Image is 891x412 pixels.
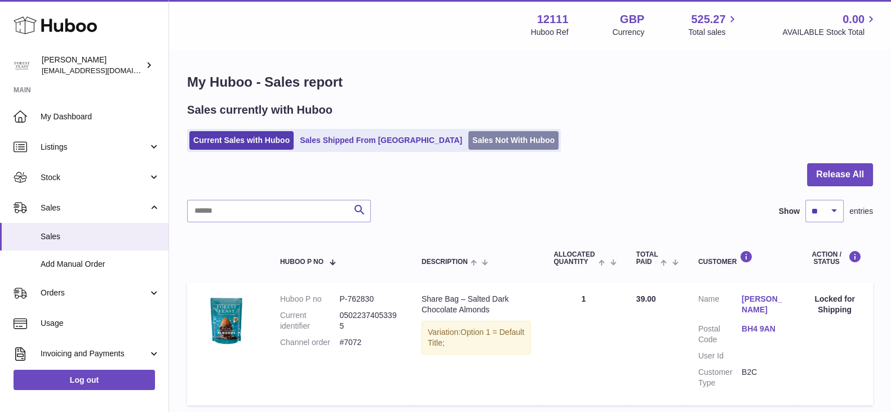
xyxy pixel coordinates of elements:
[698,351,742,361] dt: User Id
[422,258,468,266] span: Description
[296,131,466,150] a: Sales Shipped From [GEOGRAPHIC_DATA]
[41,142,148,153] span: Listings
[41,259,160,270] span: Add Manual Order
[843,12,865,27] span: 0.00
[779,206,800,217] label: Show
[698,367,742,388] dt: Customer Type
[542,283,624,405] td: 1
[636,251,658,266] span: Total paid
[808,250,862,266] div: Action / Status
[613,27,645,38] div: Currency
[280,337,340,348] dt: Channel order
[688,27,738,38] span: Total sales
[280,258,323,266] span: Huboo P no
[553,251,596,266] span: ALLOCATED Quantity
[849,206,873,217] span: entries
[782,27,877,38] span: AVAILABLE Stock Total
[339,337,399,348] dd: #7072
[41,203,148,213] span: Sales
[280,310,340,332] dt: Current identifier
[198,294,255,350] img: Sharebagalmonds.png
[620,12,644,27] strong: GBP
[41,348,148,359] span: Invoicing and Payments
[428,328,524,347] span: Option 1 = Default Title;
[41,172,148,183] span: Stock
[422,294,531,315] div: Share Bag – Salted Dark Chocolate Almonds
[42,55,143,76] div: [PERSON_NAME]
[807,163,873,186] button: Release All
[339,294,399,304] dd: P-762830
[187,102,333,118] h2: Sales currently with Huboo
[688,12,738,38] a: 525.27 Total sales
[422,321,531,355] div: Variation:
[339,310,399,332] dd: 05022374053395
[636,294,656,303] span: 39.00
[42,66,166,75] span: [EMAIL_ADDRESS][DOMAIN_NAME]
[691,12,725,27] span: 525.27
[698,324,742,345] dt: Postal Code
[531,27,569,38] div: Huboo Ref
[468,131,558,150] a: Sales Not With Huboo
[808,294,862,315] div: Locked for Shipping
[41,111,160,122] span: My Dashboard
[782,12,877,38] a: 0.00 AVAILABLE Stock Total
[698,294,742,318] dt: Name
[537,12,569,27] strong: 12111
[14,57,30,74] img: bronaghc@forestfeast.com
[41,318,160,329] span: Usage
[41,288,148,298] span: Orders
[742,324,785,334] a: BH4 9AN
[187,73,873,91] h1: My Huboo - Sales report
[41,231,160,242] span: Sales
[189,131,294,150] a: Current Sales with Huboo
[742,367,785,388] dd: B2C
[742,294,785,315] a: [PERSON_NAME]
[280,294,340,304] dt: Huboo P no
[14,370,155,390] a: Log out
[698,250,785,266] div: Customer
